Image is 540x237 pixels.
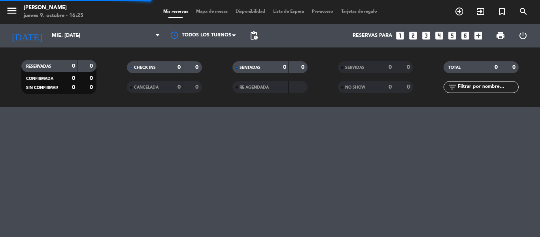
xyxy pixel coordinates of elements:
[512,24,534,47] div: LOG OUT
[72,85,75,90] strong: 0
[6,5,18,19] button: menu
[389,84,392,90] strong: 0
[195,84,200,90] strong: 0
[192,9,232,14] span: Mapa de mesas
[301,64,306,70] strong: 0
[283,64,286,70] strong: 0
[518,31,528,40] i: power_settings_new
[240,66,261,70] span: SENTADAS
[195,64,200,70] strong: 0
[448,66,461,70] span: TOTAL
[434,30,444,41] i: looks_4
[269,9,308,14] span: Lista de Espera
[447,82,457,92] i: filter_list
[408,30,418,41] i: looks_two
[407,84,412,90] strong: 0
[24,4,83,12] div: [PERSON_NAME]
[6,5,18,17] i: menu
[249,31,259,40] span: pending_actions
[308,9,337,14] span: Pre-acceso
[353,33,392,38] span: Reservas para
[519,7,528,16] i: search
[447,30,457,41] i: looks_5
[26,86,58,90] span: SIN CONFIRMAR
[457,83,518,91] input: Filtrar por nombre...
[496,31,505,40] span: print
[177,84,181,90] strong: 0
[26,77,53,81] span: CONFIRMADA
[473,30,483,41] i: add_box
[26,64,51,68] span: RESERVADAS
[240,85,269,89] span: RE AGENDADA
[134,66,156,70] span: CHECK INS
[337,9,381,14] span: Tarjetas de regalo
[74,31,83,40] i: arrow_drop_down
[72,63,75,69] strong: 0
[345,85,365,89] span: NO SHOW
[407,64,412,70] strong: 0
[460,30,470,41] i: looks_6
[495,64,498,70] strong: 0
[6,27,48,44] i: [DATE]
[159,9,192,14] span: Mis reservas
[24,12,83,20] div: jueves 9. octubre - 16:25
[476,7,485,16] i: exit_to_app
[90,63,94,69] strong: 0
[512,64,517,70] strong: 0
[345,66,364,70] span: SERVIDAS
[497,7,507,16] i: turned_in_not
[90,85,94,90] strong: 0
[72,76,75,81] strong: 0
[134,85,159,89] span: CANCELADA
[395,30,405,41] i: looks_one
[232,9,269,14] span: Disponibilidad
[90,76,94,81] strong: 0
[455,7,464,16] i: add_circle_outline
[177,64,181,70] strong: 0
[389,64,392,70] strong: 0
[421,30,431,41] i: looks_3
